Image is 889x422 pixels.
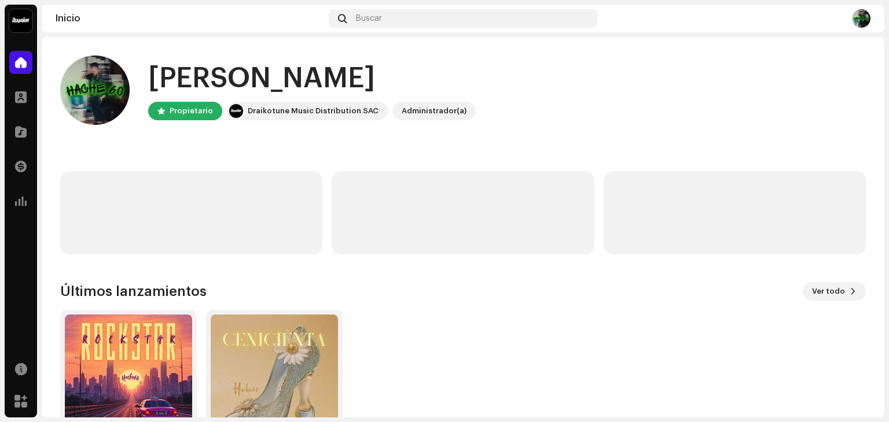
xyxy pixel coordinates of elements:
[803,282,866,301] button: Ver todo
[812,280,845,303] span: Ver todo
[148,60,476,97] div: [PERSON_NAME]
[9,9,32,32] img: 10370c6a-d0e2-4592-b8a2-38f444b0ca44
[229,104,243,118] img: 10370c6a-d0e2-4592-b8a2-38f444b0ca44
[56,14,324,23] div: Inicio
[60,55,130,125] img: bffa4acc-c7e7-4339-9754-f2f234871d77
[402,104,466,118] div: Administrador(a)
[248,104,379,118] div: Draikotune Music Distribution SAC
[60,282,207,301] h3: Últimos lanzamientos
[170,104,213,118] div: Propietario
[852,9,870,28] img: bffa4acc-c7e7-4339-9754-f2f234871d77
[356,14,382,23] span: Buscar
